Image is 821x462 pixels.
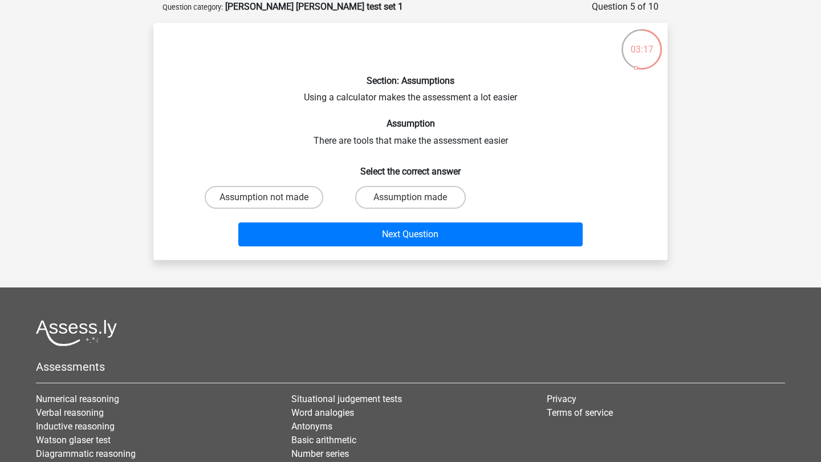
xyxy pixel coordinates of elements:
label: Assumption not made [205,186,323,209]
small: Question category: [162,3,223,11]
a: Terms of service [547,407,613,418]
a: Inductive reasoning [36,421,115,432]
a: Number series [291,448,349,459]
a: Basic arithmetic [291,435,356,445]
div: Using a calculator makes the assessment a lot easier There are tools that make the assessment easier [158,32,663,251]
h6: Assumption [172,118,649,129]
strong: [PERSON_NAME] [PERSON_NAME] test set 1 [225,1,403,12]
a: Watson glaser test [36,435,111,445]
a: Numerical reasoning [36,394,119,404]
a: Verbal reasoning [36,407,104,418]
h5: Assessments [36,360,785,374]
h6: Section: Assumptions [172,75,649,86]
label: Assumption made [355,186,465,209]
a: Antonyms [291,421,332,432]
div: 03:17 [620,28,663,56]
a: Word analogies [291,407,354,418]
img: Assessly logo [36,319,117,346]
button: Next Question [238,222,583,246]
a: Situational judgement tests [291,394,402,404]
a: Privacy [547,394,576,404]
h6: Select the correct answer [172,157,649,177]
a: Diagrammatic reasoning [36,448,136,459]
